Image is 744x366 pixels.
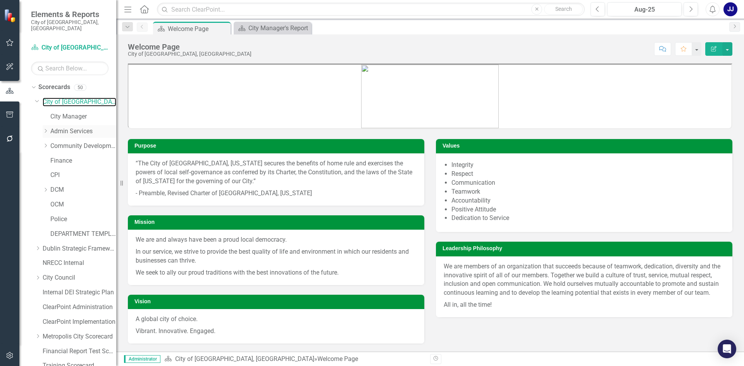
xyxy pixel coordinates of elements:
a: OCM [50,200,116,209]
img: ClearPoint Strategy [4,9,17,22]
p: Vibrant. Innovative. Engaged. [136,325,417,336]
a: Admin Services [50,127,116,136]
input: Search Below... [31,62,108,75]
a: ClearPoint Implementation [43,318,116,326]
button: Aug-25 [607,2,682,16]
input: Search ClearPoint... [157,3,585,16]
p: In our service, we strive to provide the best quality of life and environment in which our reside... [136,246,417,267]
a: Internal DEI Strategic Plan [43,288,116,297]
button: JJ [723,2,737,16]
a: City of [GEOGRAPHIC_DATA], [GEOGRAPHIC_DATA] [175,355,314,363]
div: City Manager's Report [248,23,309,33]
li: Respect [451,170,725,179]
a: DEPARTMENT TEMPLATE [50,230,116,239]
div: Open Intercom Messenger [718,340,736,358]
p: - Preamble, Revised Charter of [GEOGRAPHIC_DATA], [US_STATE] [136,187,417,198]
h3: Vision [134,299,420,304]
span: Administrator [124,355,160,363]
a: City Council [43,273,116,282]
button: Search [544,4,583,15]
small: City of [GEOGRAPHIC_DATA], [GEOGRAPHIC_DATA] [31,19,108,32]
p: We are and always have been a proud local democracy. [136,235,417,246]
h3: Mission [134,219,420,225]
p: All in, all the time! [444,299,725,309]
a: Community Development [50,142,116,151]
img: city-of-dublin-logo.png [361,65,499,128]
a: Financial Report Test Scorecard [43,347,116,356]
li: Positive Attitude [451,205,725,214]
a: City of [GEOGRAPHIC_DATA], [GEOGRAPHIC_DATA] [43,98,116,107]
div: Welcome Page [168,24,229,34]
p: We are members of an organization that succeeds because of teamwork, dedication, diversity and th... [444,262,725,299]
div: Aug-25 [610,5,679,14]
a: Metropolis City Scorecard [43,332,116,341]
div: City of [GEOGRAPHIC_DATA], [GEOGRAPHIC_DATA] [128,51,251,57]
div: » [164,355,424,364]
div: Welcome Page [317,355,358,363]
h3: Values [443,143,728,149]
a: Scorecards [38,83,70,92]
a: City Manager's Report [236,23,309,33]
a: NRECC Internal [43,259,116,268]
a: DCM [50,186,116,194]
h3: Purpose [134,143,420,149]
a: Police [50,215,116,224]
li: Communication [451,179,725,187]
p: “The City of [GEOGRAPHIC_DATA], [US_STATE] secures the benefits of home rule and exercises the po... [136,159,417,187]
div: Welcome Page [128,43,251,51]
li: Accountability [451,196,725,205]
a: City Manager [50,112,116,121]
p: We seek to ally our proud traditions with the best innovations of the future. [136,267,417,277]
a: CPI [50,171,116,180]
p: A global city of choice. [136,315,417,325]
li: Dedication to Service [451,214,725,223]
li: Teamwork [451,187,725,196]
li: Integrity [451,161,725,170]
a: City of [GEOGRAPHIC_DATA], [GEOGRAPHIC_DATA] [31,43,108,52]
a: Dublin Strategic Framework [43,244,116,253]
span: Search [555,6,572,12]
span: Elements & Reports [31,10,108,19]
h3: Leadership Philosophy [443,246,728,251]
div: 50 [74,84,86,91]
a: Finance [50,156,116,165]
a: ClearPoint Administration [43,303,116,312]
